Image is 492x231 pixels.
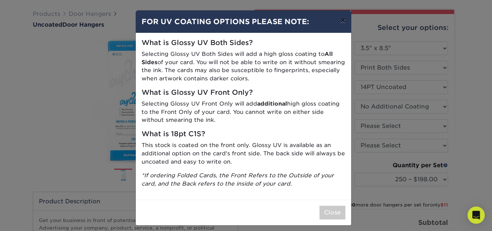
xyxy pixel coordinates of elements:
h4: FOR UV COATING OPTIONS PLEASE NOTE: [142,16,345,27]
strong: additional [257,100,287,107]
strong: All Sides [142,50,333,66]
button: × [334,10,351,31]
h5: What is 18pt C1S? [142,130,345,138]
p: Selecting Glossy UV Front Only will add high gloss coating to the Front Only of your card. You ca... [142,100,345,124]
p: Selecting Glossy UV Both Sides will add a high gloss coating to of your card. You will not be abl... [142,50,345,83]
div: Open Intercom Messenger [468,206,485,224]
p: This stock is coated on the front only. Glossy UV is available as an additional option on the car... [142,141,345,166]
button: Close [319,206,345,219]
h5: What is Glossy UV Both Sides? [142,39,345,47]
i: *If ordering Folded Cards, the Front Refers to the Outside of your card, and the Back refers to t... [142,172,334,187]
h5: What is Glossy UV Front Only? [142,89,345,97]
